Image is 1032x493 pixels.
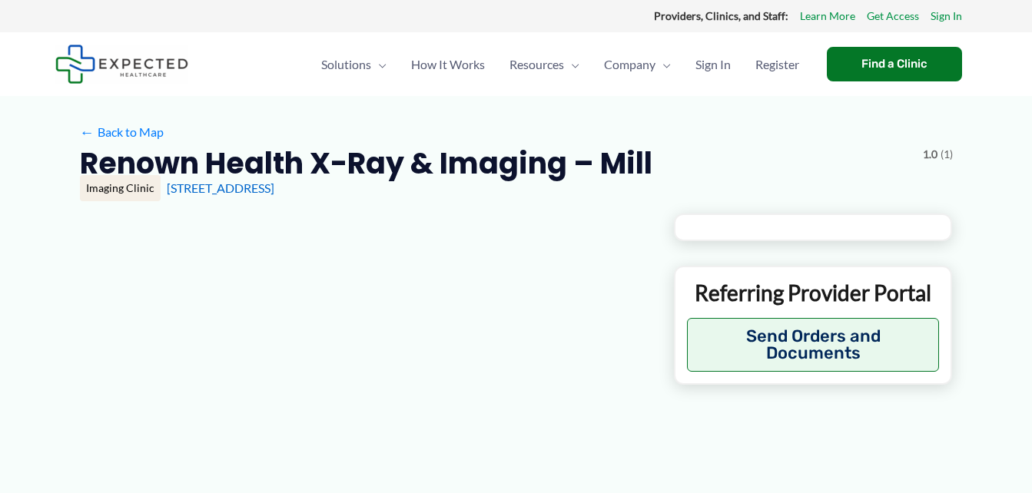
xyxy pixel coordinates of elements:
span: How It Works [411,38,485,91]
p: Referring Provider Portal [687,279,940,306]
a: Learn More [800,6,855,26]
span: (1) [941,144,953,164]
a: Get Access [867,6,919,26]
img: Expected Healthcare Logo - side, dark font, small [55,45,188,84]
a: ←Back to Map [80,121,164,144]
span: Menu Toggle [655,38,671,91]
button: Send Orders and Documents [687,318,940,372]
a: [STREET_ADDRESS] [167,180,274,195]
nav: Primary Site Navigation [309,38,811,91]
a: Sign In [931,6,962,26]
span: Menu Toggle [371,38,387,91]
a: Register [743,38,811,91]
span: Sign In [695,38,731,91]
a: Sign In [683,38,743,91]
span: Solutions [321,38,371,91]
span: Register [755,38,799,91]
span: Resources [509,38,564,91]
a: SolutionsMenu Toggle [309,38,399,91]
span: 1.0 [923,144,937,164]
strong: Providers, Clinics, and Staff: [654,9,788,22]
a: ResourcesMenu Toggle [497,38,592,91]
a: Find a Clinic [827,47,962,81]
span: Company [604,38,655,91]
a: CompanyMenu Toggle [592,38,683,91]
h2: Renown Health X-Ray & Imaging – Mill [80,144,652,182]
div: Imaging Clinic [80,175,161,201]
a: How It Works [399,38,497,91]
span: Menu Toggle [564,38,579,91]
span: ← [80,124,95,139]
